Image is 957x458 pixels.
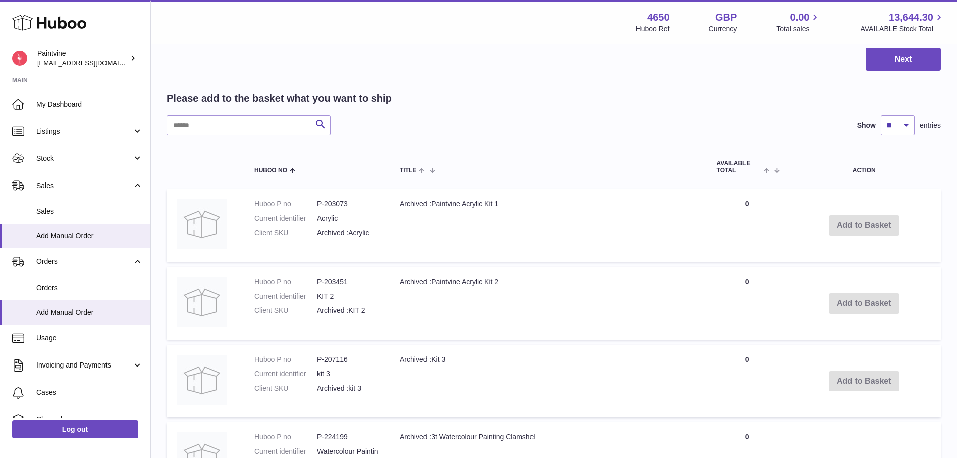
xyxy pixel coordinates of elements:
[707,189,787,262] td: 0
[860,11,945,34] a: 13,644.30 AVAILABLE Stock Total
[254,167,287,174] span: Huboo no
[177,277,227,327] img: Archived :Paintvine Acrylic Kit 2
[12,420,138,438] a: Log out
[860,24,945,34] span: AVAILABLE Stock Total
[36,283,143,293] span: Orders
[390,267,707,340] td: Archived :Paintvine Acrylic Kit 2
[390,345,707,418] td: Archived :Kit 3
[790,11,810,24] span: 0.00
[636,24,670,34] div: Huboo Ref
[254,292,317,301] dt: Current identifier
[707,345,787,418] td: 0
[36,231,143,241] span: Add Manual Order
[254,228,317,238] dt: Client SKU
[390,189,707,262] td: Archived :Paintvine Acrylic Kit 1
[37,49,128,68] div: Paintvine
[776,11,821,34] a: 0.00 Total sales
[317,199,380,209] dd: P-203073
[254,277,317,287] dt: Huboo P no
[317,369,380,379] dd: kit 3
[177,199,227,249] img: Archived :Paintvine Acrylic Kit 1
[254,306,317,315] dt: Client SKU
[254,199,317,209] dt: Huboo P no
[167,91,392,105] h2: Please add to the basket what you want to ship
[317,292,380,301] dd: KIT 2
[36,100,143,109] span: My Dashboard
[254,355,317,364] dt: Huboo P no
[776,24,821,34] span: Total sales
[36,333,143,343] span: Usage
[36,360,132,370] span: Invoicing and Payments
[36,388,143,397] span: Cases
[36,257,132,266] span: Orders
[317,228,380,238] dd: Archived :Acrylic
[36,415,143,424] span: Channels
[36,207,143,216] span: Sales
[317,355,380,364] dd: P-207116
[254,432,317,442] dt: Huboo P no
[866,48,941,71] button: Next
[317,214,380,223] dd: Acrylic
[707,267,787,340] td: 0
[317,277,380,287] dd: P-203451
[254,384,317,393] dt: Client SKU
[36,154,132,163] span: Stock
[787,150,941,184] th: Action
[317,384,380,393] dd: Archived :kit 3
[317,432,380,442] dd: P-224199
[715,11,737,24] strong: GBP
[889,11,933,24] span: 13,644.30
[177,355,227,405] img: Archived :Kit 3
[254,369,317,379] dt: Current identifier
[36,181,132,191] span: Sales
[317,306,380,315] dd: Archived :KIT 2
[12,51,27,66] img: euan@paintvine.co.uk
[37,59,148,67] span: [EMAIL_ADDRESS][DOMAIN_NAME]
[36,308,143,317] span: Add Manual Order
[254,214,317,223] dt: Current identifier
[400,167,416,174] span: Title
[717,160,762,173] span: AVAILABLE Total
[920,121,941,130] span: entries
[709,24,737,34] div: Currency
[647,11,670,24] strong: 4650
[857,121,876,130] label: Show
[36,127,132,136] span: Listings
